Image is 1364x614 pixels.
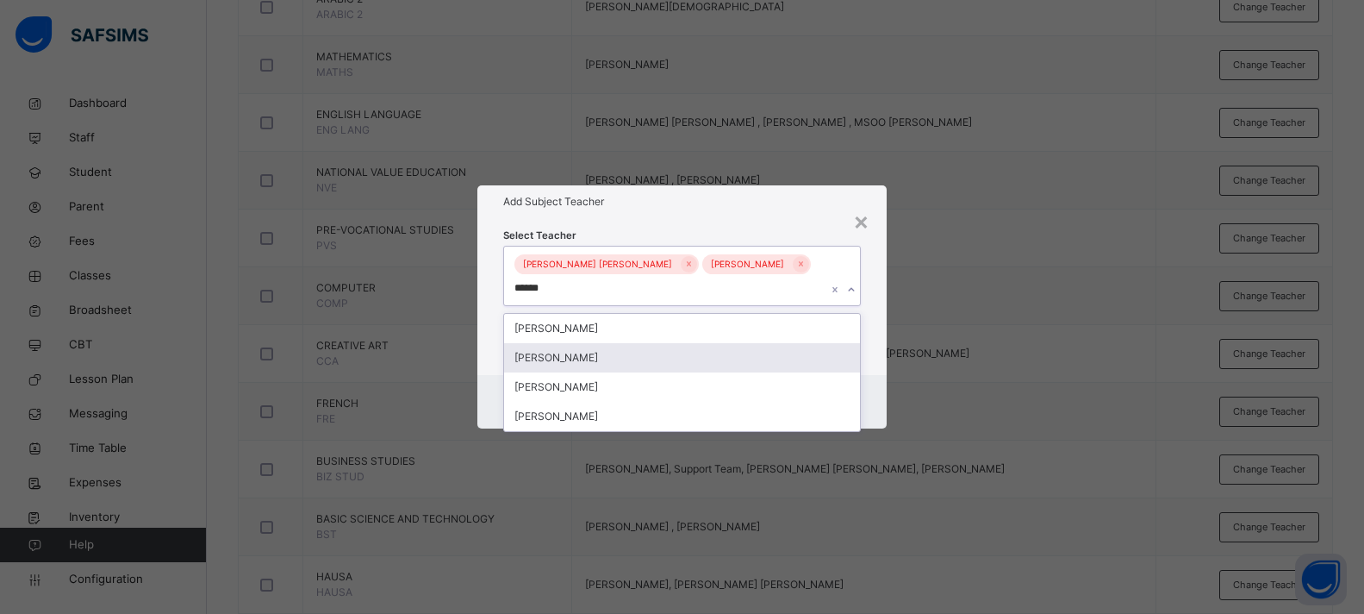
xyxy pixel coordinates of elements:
[504,343,860,373] div: [PERSON_NAME]
[853,203,869,239] div: ×
[504,373,860,402] div: [PERSON_NAME]
[514,254,681,274] div: [PERSON_NAME] [PERSON_NAME]
[503,194,861,210] h1: Add Subject Teacher
[504,314,860,343] div: [PERSON_NAME]
[702,254,793,274] div: [PERSON_NAME]
[504,402,860,431] div: [PERSON_NAME]
[503,229,576,243] span: Select Teacher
